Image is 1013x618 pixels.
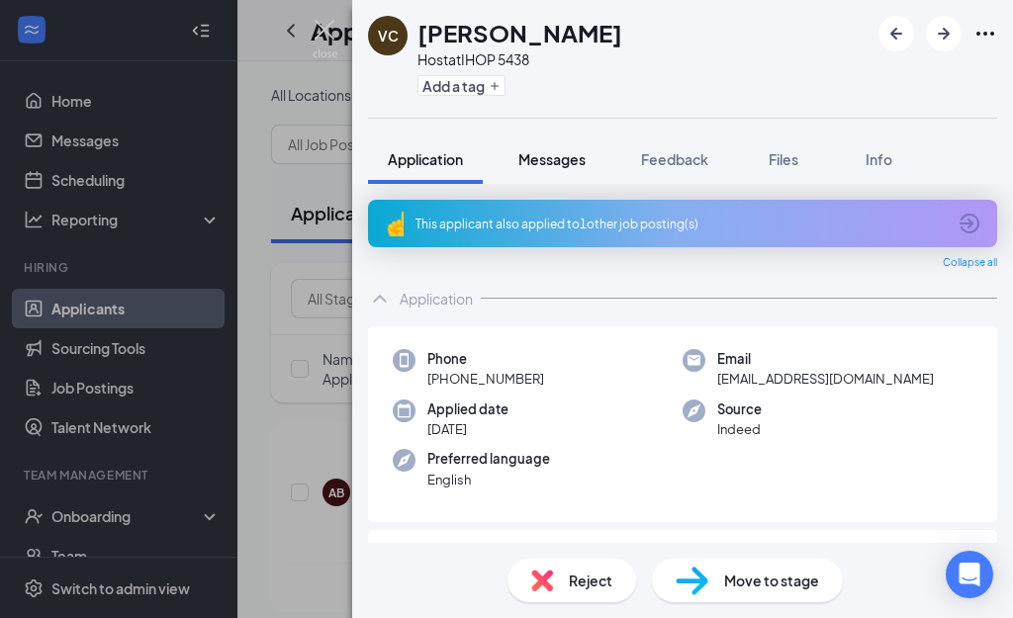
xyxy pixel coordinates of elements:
[932,22,956,45] svg: ArrowRight
[884,22,908,45] svg: ArrowLeftNew
[489,80,501,92] svg: Plus
[946,551,993,598] div: Open Intercom Messenger
[378,26,399,45] div: VC
[717,399,762,419] span: Source
[427,470,550,489] span: English
[427,399,508,419] span: Applied date
[724,570,819,591] span: Move to stage
[427,449,550,469] span: Preferred language
[717,419,762,439] span: Indeed
[958,212,981,235] svg: ArrowCircle
[943,255,997,271] span: Collapse all
[417,16,622,49] h1: [PERSON_NAME]
[717,369,934,389] span: [EMAIL_ADDRESS][DOMAIN_NAME]
[641,150,708,168] span: Feedback
[866,150,892,168] span: Info
[717,349,934,369] span: Email
[427,349,544,369] span: Phone
[417,49,622,69] div: Host at IHOP 5438
[769,150,798,168] span: Files
[427,419,508,439] span: [DATE]
[973,22,997,45] svg: Ellipses
[427,369,544,389] span: [PHONE_NUMBER]
[518,150,586,168] span: Messages
[926,16,962,51] button: ArrowRight
[400,289,473,309] div: Application
[417,75,506,96] button: PlusAdd a tag
[569,570,612,591] span: Reject
[368,287,392,310] svg: ChevronUp
[878,16,914,51] button: ArrowLeftNew
[388,150,463,168] span: Application
[415,216,946,232] div: This applicant also applied to 1 other job posting(s)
